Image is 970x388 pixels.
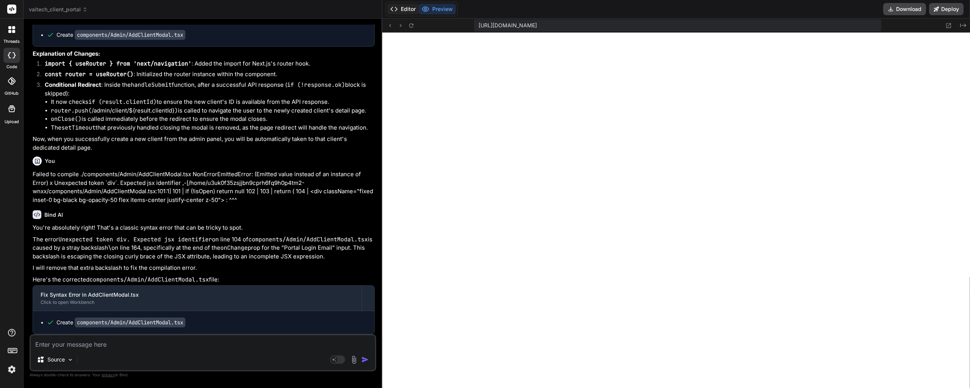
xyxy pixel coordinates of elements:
[39,81,375,132] li: : Inside the function, after a successful API response ( block is skipped):
[33,286,362,311] button: Fix Syntax Error in AddClientModal.tsxClick to open Workbench
[75,30,185,40] code: components/Admin/AddClientModal.tsx
[929,3,964,15] button: Deploy
[61,124,96,131] code: setTimeout
[361,356,369,363] img: icon
[30,371,376,379] p: Always double-check its answers. Your in Bind
[350,355,358,364] img: attachment
[75,318,185,327] code: components/Admin/AddClientModal.tsx
[45,60,191,67] code: import { useRouter } from 'next/navigation'
[883,3,926,15] button: Download
[89,276,209,283] code: components/Admin/AddClientModal.tsx
[131,81,172,89] code: handleSubmit
[248,236,368,243] code: components/Admin/AddClientModal.tsx
[88,98,157,106] code: if (result.clientId)
[174,107,178,114] code: )
[33,135,375,152] p: Now, when you successfully create a new client from the admin panel, you will be automatically ta...
[33,170,375,204] p: Failed to compile ./components/Admin/AddClientModal.tsx NonErrorEmittedError: (Emitted value inst...
[387,4,419,14] button: Editor
[33,275,375,284] p: Here's the corrected file:
[51,107,92,114] code: router.push(
[45,70,133,78] code: const router = useRouter()
[33,264,375,272] p: I will remove that extra backslash to fix the compilation error.
[45,157,55,165] h6: You
[51,98,375,106] li: It now checks to ensure the new client's ID is available from the API response.
[39,70,375,81] li: : Initialized the router instance within the component.
[58,236,212,243] code: Unexpected token div. Expected jsx identifier
[419,4,456,14] button: Preview
[45,81,101,88] strong: Conditional Redirect
[29,6,88,13] span: vaitech_client_portal
[51,115,82,123] code: onClose()
[33,235,375,261] p: The error on line 104 of is caused by a stray backslash on line 164, specifically at the end of t...
[51,124,375,132] li: The that previously handled closing the modal is removed, as the page redirect will handle the na...
[47,356,65,363] p: Source
[6,64,17,70] label: code
[5,90,19,97] label: GitHub
[41,299,354,305] div: Click to open Workbench
[39,59,375,70] li: : Added the import for Next.js's router hook.
[382,33,970,388] iframe: Preview
[287,81,345,89] code: if (!response.ok)
[51,115,375,124] li: is called immediately before the redirect to ensure the modal closes.
[33,224,375,232] p: You're absolutely right! That's a classic syntax error that can be tricky to spot.
[5,119,19,125] label: Upload
[57,319,185,326] div: Create
[67,357,74,363] img: Pick Models
[44,211,63,219] h6: Bind AI
[479,22,537,29] span: [URL][DOMAIN_NAME]
[33,50,100,57] strong: Explanation of Changes:
[51,106,375,115] li: /admin/client/${result.clientId} is called to navigate the user to the newly created client's det...
[41,291,354,299] div: Fix Syntax Error in AddClientModal.tsx
[3,38,20,45] label: threads
[5,363,18,376] img: settings
[220,244,248,252] code: onChange
[57,31,185,39] div: Create
[108,244,111,252] code: \
[102,372,115,377] span: privacy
